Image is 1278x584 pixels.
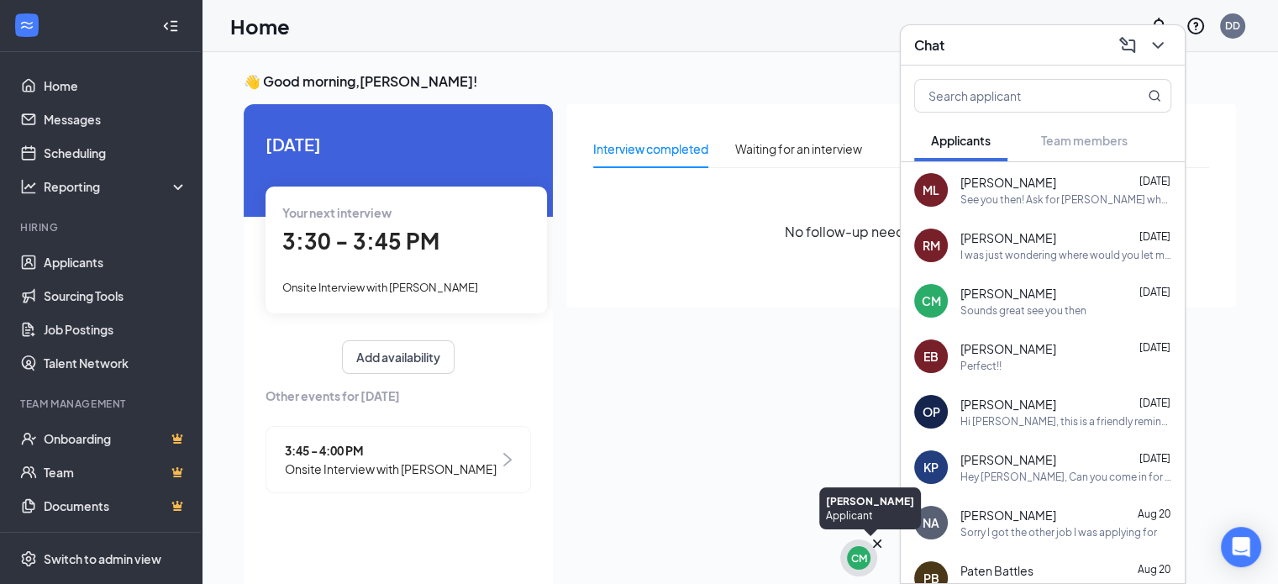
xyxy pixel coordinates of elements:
[282,227,439,255] span: 3:30 - 3:45 PM
[44,279,187,313] a: Sourcing Tools
[1041,133,1128,148] span: Team members
[44,136,187,170] a: Scheduling
[1148,35,1168,55] svg: ChevronDown
[960,451,1056,468] span: [PERSON_NAME]
[230,12,290,40] h1: Home
[960,340,1056,357] span: [PERSON_NAME]
[44,455,187,489] a: TeamCrown
[1139,341,1170,354] span: [DATE]
[20,397,184,411] div: Team Management
[44,313,187,346] a: Job Postings
[282,205,392,220] span: Your next interview
[593,139,708,158] div: Interview completed
[1139,230,1170,243] span: [DATE]
[914,36,944,55] h3: Chat
[960,359,1002,373] div: Perfect!!
[960,562,1033,579] span: Paten Battles
[1139,397,1170,409] span: [DATE]
[960,192,1171,207] div: See you then! Ask for [PERSON_NAME] when you arrive!
[960,470,1171,484] div: Hey [PERSON_NAME], Can you come in for an interview [DATE] at 10:15am?
[735,139,862,158] div: Waiting for an interview
[960,525,1157,539] div: Sorry I got the other job I was applying for
[282,281,478,294] span: Onsite Interview with [PERSON_NAME]
[1139,452,1170,465] span: [DATE]
[18,17,35,34] svg: WorkstreamLogo
[826,494,914,508] div: [PERSON_NAME]
[826,508,914,523] div: Applicant
[1225,18,1240,33] div: DD
[960,248,1171,262] div: I was just wondering where would you let me know if my interview would be scheduled
[1114,32,1141,59] button: ComposeMessage
[44,69,187,103] a: Home
[960,285,1056,302] span: [PERSON_NAME]
[44,245,187,279] a: Applicants
[44,550,161,567] div: Switch to admin view
[44,523,187,556] a: SurveysCrown
[1138,508,1170,520] span: Aug 20
[342,340,455,374] button: Add availability
[923,514,939,531] div: NA
[1138,563,1170,576] span: Aug 20
[923,237,940,254] div: RM
[20,550,37,567] svg: Settings
[1186,16,1206,36] svg: QuestionInfo
[960,229,1056,246] span: [PERSON_NAME]
[266,387,531,405] span: Other events for [DATE]
[244,72,1236,91] h3: 👋 Good morning, [PERSON_NAME] !
[960,507,1056,523] span: [PERSON_NAME]
[923,348,939,365] div: EB
[44,422,187,455] a: OnboardingCrown
[1118,35,1138,55] svg: ComposeMessage
[44,346,187,380] a: Talent Network
[785,221,1018,242] span: No follow-up needed at the moment
[923,182,939,198] div: ML
[922,292,941,309] div: CM
[285,460,497,478] span: Onsite Interview with [PERSON_NAME]
[20,220,184,234] div: Hiring
[44,489,187,523] a: DocumentsCrown
[851,551,867,566] div: CM
[960,396,1056,413] span: [PERSON_NAME]
[960,174,1056,191] span: [PERSON_NAME]
[1148,89,1161,103] svg: MagnifyingGlass
[931,133,991,148] span: Applicants
[20,178,37,195] svg: Analysis
[162,18,179,34] svg: Collapse
[44,103,187,136] a: Messages
[285,441,497,460] span: 3:45 - 4:00 PM
[923,459,939,476] div: KP
[869,535,886,552] svg: Cross
[960,303,1086,318] div: Sounds great see you then
[923,403,940,420] div: OP
[1149,16,1169,36] svg: Notifications
[1221,527,1261,567] div: Open Intercom Messenger
[1139,175,1170,187] span: [DATE]
[266,131,531,157] span: [DATE]
[960,414,1171,429] div: Hi [PERSON_NAME], this is a friendly reminder. To move forward with your application for Team Mem...
[44,178,188,195] div: Reporting
[1144,32,1171,59] button: ChevronDown
[1139,286,1170,298] span: [DATE]
[915,80,1114,112] input: Search applicant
